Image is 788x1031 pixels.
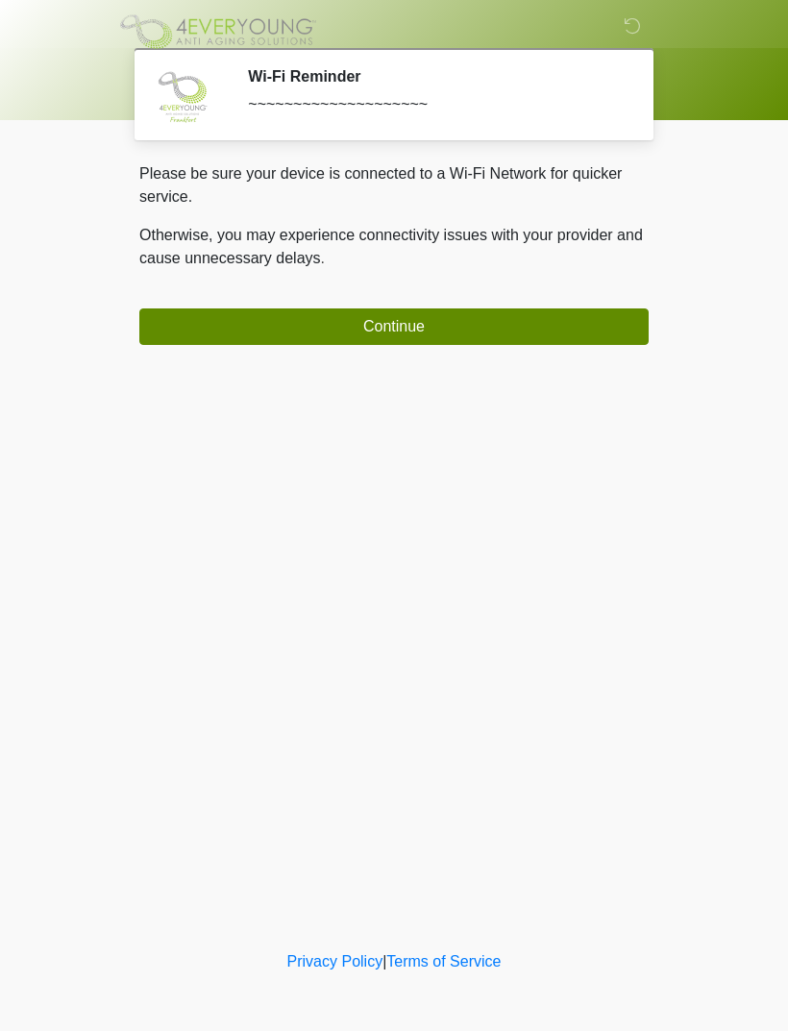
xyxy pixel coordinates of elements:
[154,67,211,125] img: Agent Avatar
[382,953,386,970] a: |
[139,308,649,345] button: Continue
[120,14,316,49] img: 4Ever Young Frankfort Logo
[287,953,383,970] a: Privacy Policy
[248,93,620,116] div: ~~~~~~~~~~~~~~~~~~~~
[321,250,325,266] span: .
[248,67,620,86] h2: Wi-Fi Reminder
[386,953,501,970] a: Terms of Service
[139,224,649,270] p: Otherwise, you may experience connectivity issues with your provider and cause unnecessary delays
[139,162,649,209] p: Please be sure your device is connected to a Wi-Fi Network for quicker service.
